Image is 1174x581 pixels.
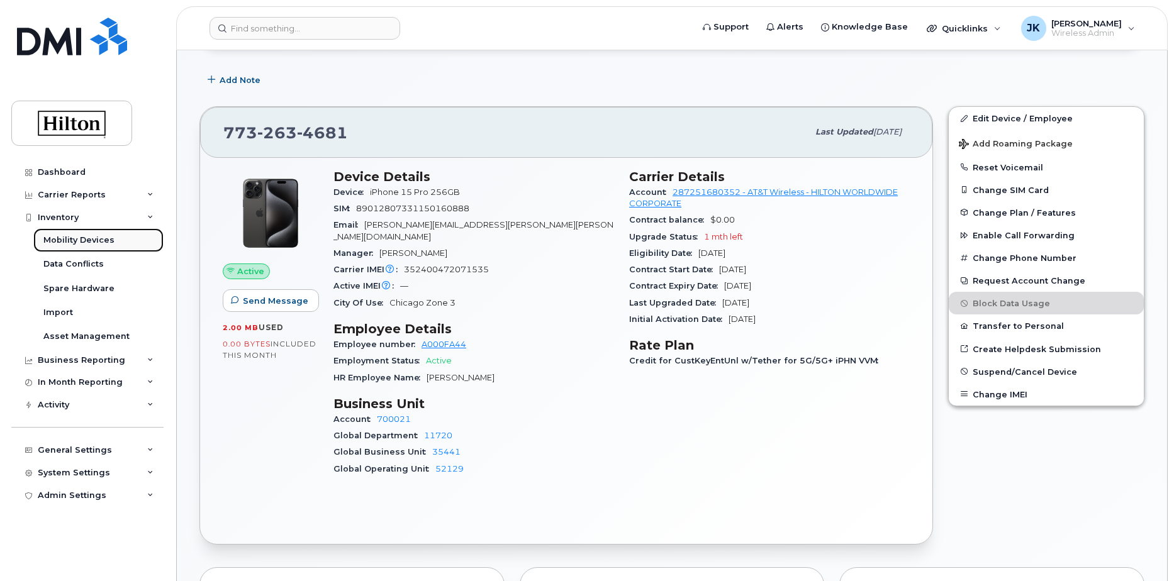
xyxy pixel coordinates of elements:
input: Find something... [210,17,400,40]
button: Suspend/Cancel Device [949,360,1144,383]
button: Add Note [199,69,271,91]
span: Enable Call Forwarding [973,231,1075,240]
span: 2.00 MB [223,323,259,332]
span: [DATE] [873,127,902,136]
span: City Of Use [333,298,389,307]
h3: Device Details [333,169,614,184]
span: Employee number [333,340,422,349]
h3: Business Unit [333,396,614,411]
span: Active [426,356,452,365]
span: Contract Start Date [629,265,719,274]
span: Last Upgraded Date [629,298,722,307]
a: Create Helpdesk Submission [949,338,1144,360]
span: [PERSON_NAME] [1051,18,1122,28]
a: Alerts [758,14,812,40]
span: Manager [333,248,379,258]
a: 52129 [435,464,464,473]
span: Employment Status [333,356,426,365]
iframe: Messenger Launcher [1119,526,1165,572]
div: Quicklinks [918,16,1010,41]
span: Eligibility Date [629,248,698,258]
h3: Carrier Details [629,169,910,184]
button: Send Message [223,289,319,312]
span: [PERSON_NAME] [427,373,495,382]
span: 89012807331150160888 [356,204,469,213]
button: Change Plan / Features [949,201,1144,224]
span: 4681 [297,123,348,142]
a: 35441 [432,447,461,456]
span: Email [333,220,364,230]
span: Credit for CustKeyEntUnl w/Tether for 5G/5G+ iPHN VVM [629,356,885,365]
span: Contract balance [629,215,710,224]
span: Global Operating Unit [333,464,435,473]
span: Account [333,414,377,424]
span: [PERSON_NAME] [379,248,447,258]
span: [DATE] [719,265,746,274]
span: 773 [223,123,348,142]
span: Change Plan / Features [973,207,1076,217]
span: HR Employee Name [333,373,427,382]
span: Add Note [220,74,260,86]
a: 287251680352 - AT&T Wireless - HILTON WORLDWIDE CORPORATE [629,187,898,208]
span: [DATE] [722,298,749,307]
span: Contract Expiry Date [629,281,724,290]
span: Quicklinks [942,23,988,33]
span: Device [333,187,370,197]
span: Active IMEI [333,281,400,290]
img: iPhone_15_Pro_Black.png [233,175,308,251]
span: Carrier IMEI [333,265,404,274]
span: Wireless Admin [1051,28,1122,38]
span: Active [237,265,264,277]
span: Upgrade Status [629,232,704,241]
a: Edit Device / Employee [949,107,1144,130]
h3: Employee Details [333,321,614,336]
span: 263 [257,123,297,142]
button: Enable Call Forwarding [949,224,1144,246]
span: [PERSON_NAME][EMAIL_ADDRESS][PERSON_NAME][PERSON_NAME][DOMAIN_NAME] [333,220,613,241]
span: Account [629,187,673,197]
span: Chicago Zone 3 [389,298,456,307]
span: Last updated [815,127,873,136]
button: Transfer to Personal [949,314,1144,337]
span: $0.00 [710,215,735,224]
span: Add Roaming Package [959,139,1073,151]
a: 700021 [377,414,411,424]
div: Jason Knight [1012,16,1144,41]
span: [DATE] [724,281,751,290]
span: Global Business Unit [333,447,432,456]
a: Support [694,14,758,40]
span: Knowledge Base [832,21,908,33]
button: Change Phone Number [949,246,1144,269]
a: 11720 [424,431,452,440]
button: Change SIM Card [949,179,1144,201]
span: iPhone 15 Pro 256GB [370,187,460,197]
span: Support [713,21,749,33]
button: Add Roaming Package [949,130,1144,156]
h3: Rate Plan [629,338,910,353]
button: Reset Voicemail [949,156,1144,179]
button: Request Account Change [949,269,1144,292]
span: [DATE] [729,314,756,324]
span: Suspend/Cancel Device [973,367,1077,376]
a: Knowledge Base [812,14,917,40]
span: [DATE] [698,248,725,258]
span: 0.00 Bytes [223,340,271,348]
span: used [259,323,284,332]
span: included this month [223,339,316,360]
span: JK [1027,21,1040,36]
span: 352400472071535 [404,265,489,274]
span: — [400,281,408,290]
span: 1 mth left [704,232,743,241]
button: Change IMEI [949,383,1144,406]
a: A000FA44 [422,340,466,349]
span: Send Message [243,295,308,307]
span: SIM [333,204,356,213]
span: Initial Activation Date [629,314,729,324]
span: Alerts [777,21,803,33]
button: Block Data Usage [949,292,1144,314]
span: Global Department [333,431,424,440]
